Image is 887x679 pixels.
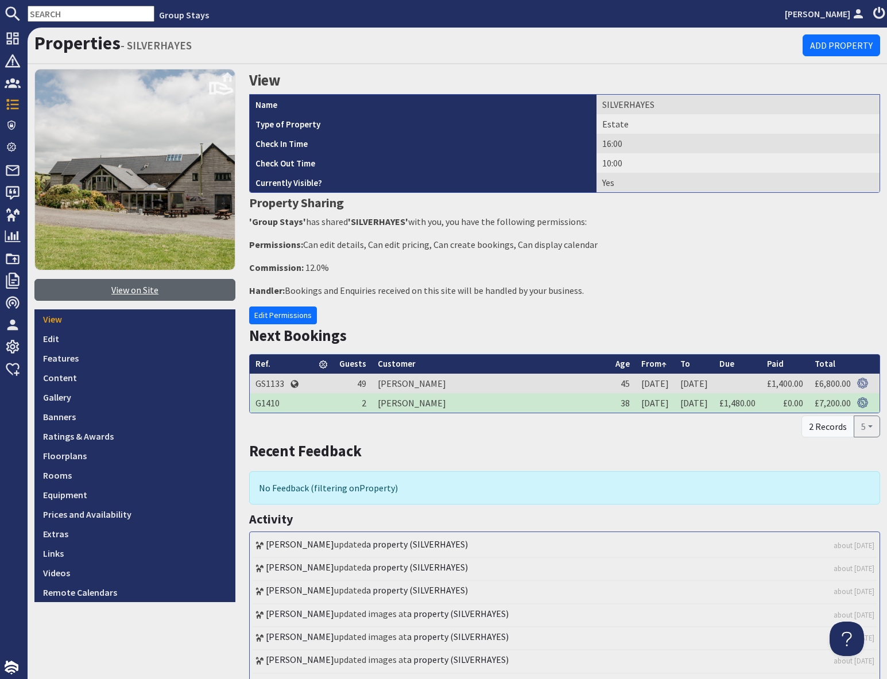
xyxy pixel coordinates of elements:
input: SEARCH [28,6,154,22]
a: Edit [34,329,235,348]
h2: View [249,69,880,92]
a: Gallery [34,387,235,407]
a: £1,480.00 [719,397,756,409]
th: Check Out Time [250,153,597,173]
span: 12.0% [305,262,329,273]
td: 45 [610,374,636,393]
a: [PERSON_NAME] [266,584,334,596]
td: [PERSON_NAME] [372,374,610,393]
a: Total [815,358,835,369]
strong: Permissions: [249,239,303,250]
a: a property (SILVERHAYES) [366,561,468,573]
a: Links [34,544,235,563]
td: GS1133 [250,374,290,393]
span: 49 [357,378,366,389]
strong: Handler: [249,285,285,296]
td: G1410 [250,393,290,413]
h3: Property Sharing [249,193,880,212]
a: Ref. [255,358,270,369]
a: From [641,358,667,369]
div: 2 Records [801,416,854,437]
a: [PERSON_NAME] [266,538,334,550]
th: Due [714,355,761,374]
a: £1,400.00 [767,378,803,389]
li: updated images at [253,604,877,627]
a: a property (SILVERHAYES) [366,538,468,550]
strong: 'SILVERHAYES' [348,216,408,227]
span: 2 [362,397,366,409]
strong: Commission: [249,262,304,273]
li: updated [253,558,877,581]
a: Group Stays [159,9,209,21]
a: about [DATE] [834,655,874,666]
span: translation missing: en.filters.property [359,482,395,494]
a: about [DATE] [834,610,874,620]
button: 5 [854,416,880,437]
td: 38 [610,393,636,413]
a: Next Bookings [249,326,347,345]
a: £6,800.00 [815,378,851,389]
a: Equipment [34,485,235,505]
a: £0.00 [783,397,803,409]
li: updated [253,581,877,604]
a: about [DATE] [834,563,874,574]
a: Age [615,358,630,369]
th: Name [250,95,597,114]
img: Referer: Group Stays [857,397,868,408]
p: Bookings and Enquiries received on this site will be handled by your business. [249,284,880,297]
td: [DATE] [675,393,714,413]
a: Banners [34,407,235,426]
a: Floorplans [34,446,235,465]
td: [DATE] [675,374,714,393]
a: Activity [249,511,293,527]
a: Recent Feedback [249,441,362,460]
a: Add Property [803,34,880,56]
a: View [34,309,235,329]
a: [PERSON_NAME] [266,654,334,665]
a: £7,200.00 [815,397,851,409]
a: Paid [767,358,784,369]
td: [DATE] [636,393,675,413]
small: - SILVERHAYES [121,38,192,52]
a: [PERSON_NAME] [266,608,334,619]
div: No Feedback (filtering on ) [249,471,880,505]
th: Check In Time [250,134,597,153]
td: Yes [597,173,880,192]
td: Estate [597,114,880,134]
strong: 'Group Stays' [249,216,306,227]
td: 10:00 [597,153,880,173]
a: about [DATE] [834,586,874,597]
img: Referer: Group Stays [857,378,868,389]
a: a property (SILVERHAYES) [407,631,509,642]
a: Guests [339,358,366,369]
p: has shared with you, you have the following permissions: [249,215,880,228]
a: Prices and Availability [34,505,235,524]
a: [PERSON_NAME] [266,631,334,642]
a: a property (SILVERHAYES) [366,584,468,596]
a: Properties [34,32,121,55]
a: Remote Calendars [34,583,235,602]
td: 16:00 [597,134,880,153]
a: View on Site [34,279,235,301]
li: updated images at [253,627,877,650]
a: Extras [34,524,235,544]
a: about [DATE] [834,540,874,551]
a: Content [34,368,235,387]
a: [PERSON_NAME] [266,561,334,573]
img: SILVERHAYES's icon [34,69,235,270]
td: SILVERHAYES [597,95,880,114]
a: Ratings & Awards [34,426,235,446]
th: Type of Property [250,114,597,134]
a: a property (SILVERHAYES) [407,654,509,665]
a: Customer [378,358,416,369]
a: Videos [34,563,235,583]
td: [DATE] [636,374,675,393]
a: To [680,358,690,369]
p: Can edit details, Can edit pricing, Can create bookings, Can display calendar [249,238,880,251]
a: [PERSON_NAME] [785,7,866,21]
td: [PERSON_NAME] [372,393,610,413]
a: Rooms [34,465,235,485]
img: staytech_i_w-64f4e8e9ee0a9c174fd5317b4b171b261742d2d393467e5bdba4413f4f884c10.svg [5,661,18,674]
a: a property (SILVERHAYES) [407,608,509,619]
a: Features [34,348,235,368]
